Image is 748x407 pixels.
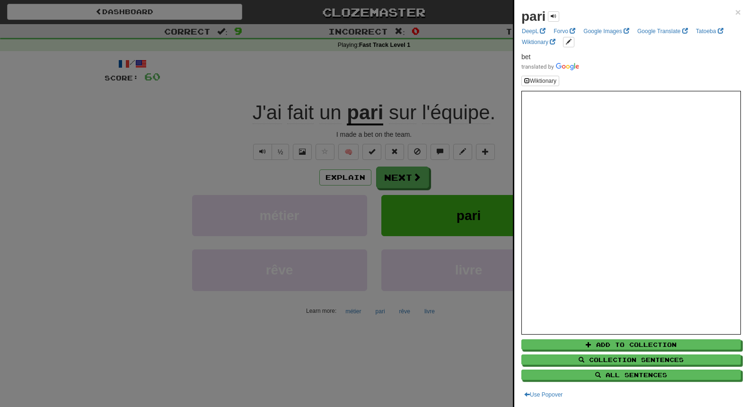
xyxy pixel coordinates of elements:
[519,26,548,36] a: DeepL
[521,339,741,350] button: Add to Collection
[519,37,558,47] a: Wiktionary
[634,26,691,36] a: Google Translate
[521,389,565,400] button: Use Popover
[563,37,574,47] button: edit links
[581,26,632,36] a: Google Images
[521,63,579,71] img: Color short
[735,7,741,18] span: ×
[521,53,530,61] span: bet
[521,9,546,24] strong: pari
[521,370,741,380] button: All Sentences
[735,7,741,17] button: Close
[693,26,726,36] a: Tatoeba
[521,76,559,86] button: Wiktionary
[551,26,578,36] a: Forvo
[521,354,741,365] button: Collection Sentences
